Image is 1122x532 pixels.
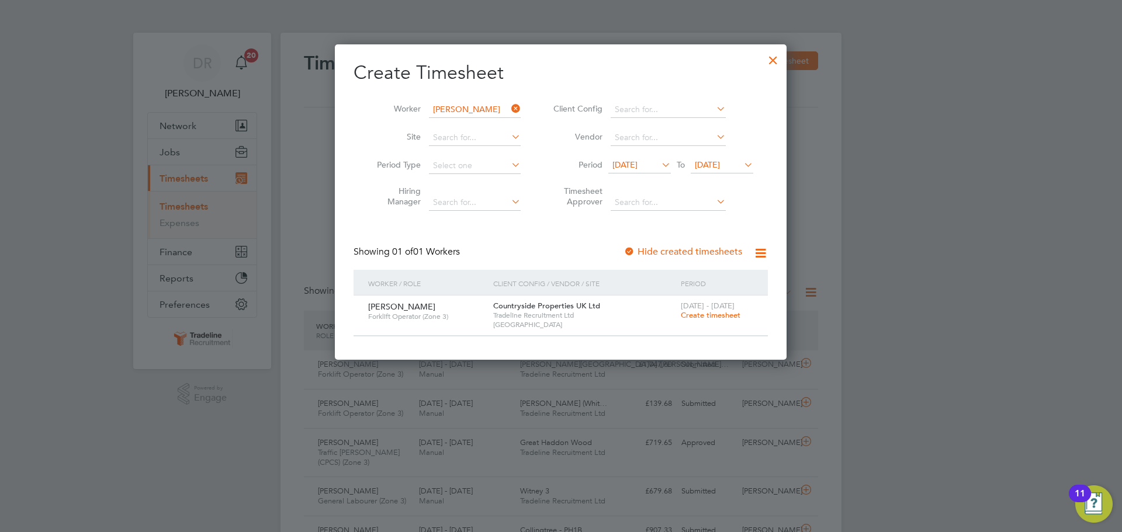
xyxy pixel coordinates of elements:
[368,301,435,312] span: [PERSON_NAME]
[490,270,678,297] div: Client Config / Vendor / Site
[550,103,602,114] label: Client Config
[550,131,602,142] label: Vendor
[392,246,460,258] span: 01 Workers
[673,157,688,172] span: To
[354,61,768,85] h2: Create Timesheet
[550,186,602,207] label: Timesheet Approver
[681,301,735,311] span: [DATE] - [DATE]
[365,270,490,297] div: Worker / Role
[354,246,462,258] div: Showing
[624,246,742,258] label: Hide created timesheets
[429,102,521,118] input: Search for...
[678,270,756,297] div: Period
[368,159,421,170] label: Period Type
[611,130,726,146] input: Search for...
[493,320,675,329] span: [GEOGRAPHIC_DATA]
[1075,493,1085,509] div: 11
[1075,485,1113,523] button: Open Resource Center, 11 new notifications
[612,159,638,170] span: [DATE]
[611,194,726,211] input: Search for...
[550,159,602,170] label: Period
[429,130,521,146] input: Search for...
[429,158,521,174] input: Select one
[368,103,421,114] label: Worker
[429,194,521,211] input: Search for...
[493,301,600,311] span: Countryside Properties UK Ltd
[493,311,675,320] span: Tradeline Recruitment Ltd
[392,246,413,258] span: 01 of
[611,102,726,118] input: Search for...
[695,159,720,170] span: [DATE]
[368,312,484,321] span: Forklift Operator (Zone 3)
[681,310,740,320] span: Create timesheet
[368,131,421,142] label: Site
[368,186,421,207] label: Hiring Manager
